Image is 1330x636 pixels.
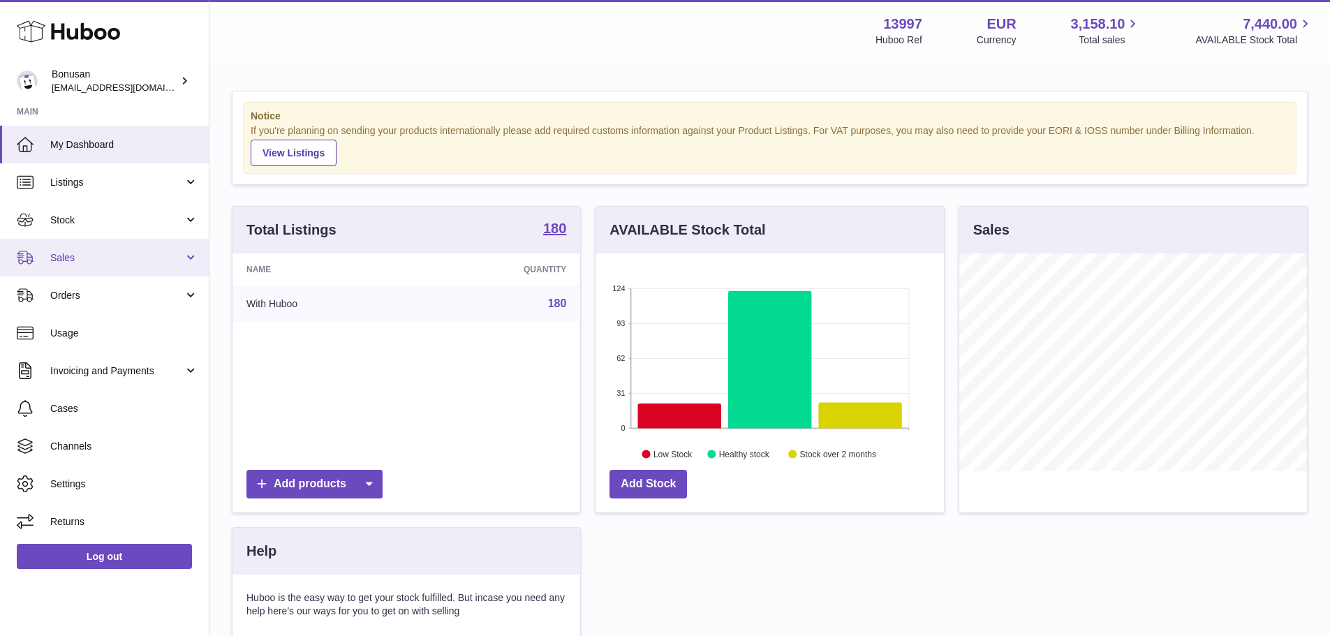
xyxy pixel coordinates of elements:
span: Total sales [1079,34,1141,47]
a: Add products [246,470,383,498]
span: Orders [50,289,184,302]
td: With Huboo [232,286,416,322]
span: [EMAIL_ADDRESS][DOMAIN_NAME] [52,82,205,93]
div: Currency [977,34,1017,47]
a: Log out [17,544,192,569]
text: Stock over 2 months [800,449,876,459]
text: Healthy stock [719,449,770,459]
span: Invoicing and Payments [50,364,184,378]
th: Name [232,253,416,286]
text: 31 [617,389,626,397]
a: View Listings [251,140,337,166]
img: internalAdmin-13997@internal.huboo.com [17,71,38,91]
h3: Help [246,542,276,561]
div: Huboo Ref [875,34,922,47]
h3: Total Listings [246,221,337,239]
a: Add Stock [609,470,687,498]
span: 3,158.10 [1071,15,1125,34]
strong: EUR [987,15,1016,34]
h3: Sales [973,221,1010,239]
text: 93 [617,319,626,327]
span: Listings [50,176,184,189]
strong: Notice [251,110,1289,123]
span: AVAILABLE Stock Total [1195,34,1313,47]
a: 3,158.10 Total sales [1071,15,1141,47]
a: 7,440.00 AVAILABLE Stock Total [1195,15,1313,47]
strong: 13997 [883,15,922,34]
span: Returns [50,515,198,528]
th: Quantity [416,253,580,286]
div: Bonusan [52,68,177,94]
a: 180 [548,297,567,309]
span: Settings [50,478,198,491]
text: 0 [621,424,626,432]
text: 62 [617,354,626,362]
text: 124 [612,284,625,293]
span: Usage [50,327,198,340]
div: If you're planning on sending your products internationally please add required customs informati... [251,124,1289,166]
strong: 180 [543,221,566,235]
span: 7,440.00 [1243,15,1297,34]
span: Channels [50,440,198,453]
span: My Dashboard [50,138,198,151]
p: Huboo is the easy way to get your stock fulfilled. But incase you need any help here's our ways f... [246,591,566,618]
span: Stock [50,214,184,227]
span: Sales [50,251,184,265]
a: 180 [543,221,566,238]
span: Cases [50,402,198,415]
text: Low Stock [653,449,693,459]
h3: AVAILABLE Stock Total [609,221,765,239]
